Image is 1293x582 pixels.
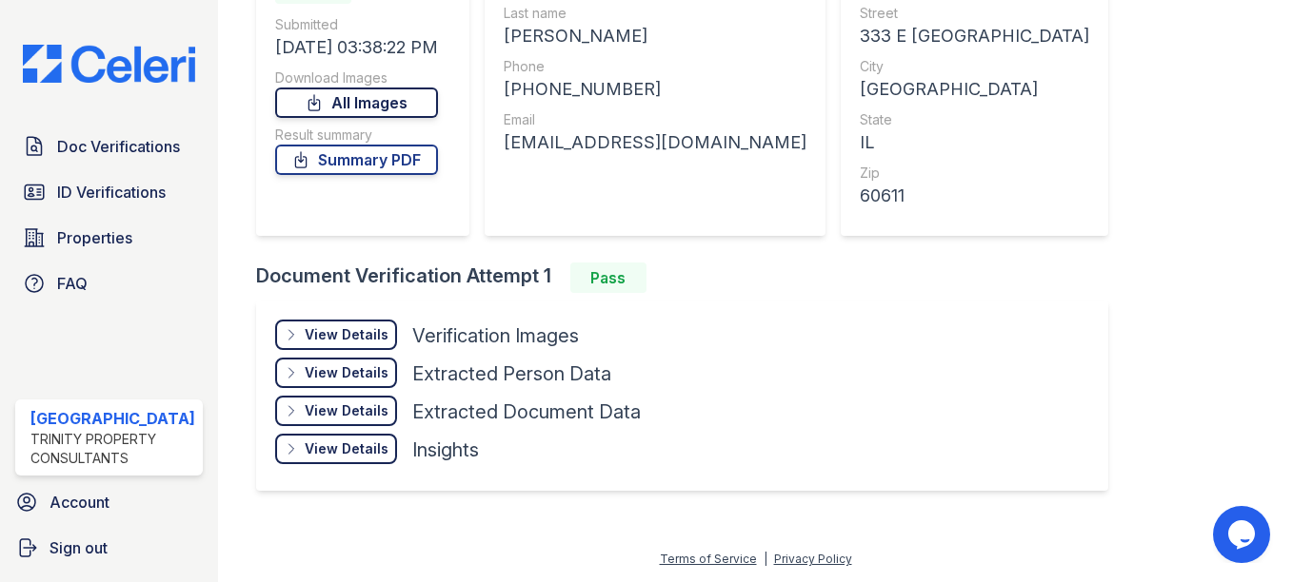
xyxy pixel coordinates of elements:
[860,57,1089,76] div: City
[50,536,108,559] span: Sign out
[57,272,88,295] span: FAQ
[275,87,438,118] a: All Images
[412,436,479,463] div: Insights
[57,135,180,158] span: Doc Verifications
[15,173,203,211] a: ID Verifications
[8,483,210,521] a: Account
[256,262,1124,293] div: Document Verification Attempt 1
[15,264,203,302] a: FAQ
[860,110,1089,129] div: State
[860,129,1089,156] div: IL
[275,68,438,87] div: Download Images
[8,45,210,84] img: CE_Logo_Blue-a8612792a0a2168367f1c8372b55b34899dd931a85d93a1a3d3e32e68fde9ad4.png
[30,430,195,468] div: Trinity Property Consultants
[504,129,806,156] div: [EMAIL_ADDRESS][DOMAIN_NAME]
[504,4,806,23] div: Last name
[57,181,166,204] span: ID Verifications
[1213,506,1274,563] iframe: chat widget
[305,401,388,420] div: View Details
[275,126,438,145] div: Result summary
[504,23,806,49] div: [PERSON_NAME]
[275,145,438,175] a: Summary PDF
[30,407,195,430] div: [GEOGRAPHIC_DATA]
[305,363,388,382] div: View Details
[57,226,132,249] span: Properties
[15,127,203,165] a: Doc Verifications
[15,219,203,257] a: Properties
[860,4,1089,23] div: Street
[412,398,641,425] div: Extracted Document Data
[8,529,210,567] a: Sign out
[774,552,852,566] a: Privacy Policy
[504,57,806,76] div: Phone
[412,360,611,387] div: Extracted Person Data
[412,322,579,349] div: Verification Images
[275,34,438,61] div: [DATE] 03:38:22 PM
[305,439,388,458] div: View Details
[860,183,1089,209] div: 60611
[305,325,388,344] div: View Details
[504,76,806,103] div: [PHONE_NUMBER]
[570,262,646,293] div: Pass
[275,15,438,34] div: Submitted
[50,491,109,514] span: Account
[764,552,767,566] div: |
[860,76,1089,103] div: [GEOGRAPHIC_DATA]
[860,164,1089,183] div: Zip
[504,110,806,129] div: Email
[660,552,757,566] a: Terms of Service
[860,23,1089,49] div: 333 E [GEOGRAPHIC_DATA]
